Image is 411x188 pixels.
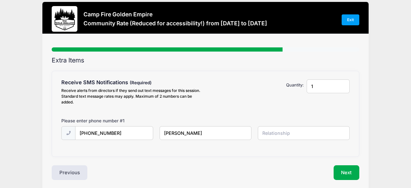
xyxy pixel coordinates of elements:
[61,79,202,86] h4: Receive SMS Notifications
[52,165,88,180] button: Previous
[334,165,360,180] button: Next
[160,126,251,140] input: Name
[61,118,125,124] label: Please enter phone number #
[83,11,267,18] h3: Camp Fire Golden Empire
[342,14,360,25] a: Exit
[61,88,202,105] div: Receive alerts from directors if they send out text messages for this session. Standard text mess...
[123,118,125,123] span: 1
[52,57,359,64] h2: Extra Items
[307,79,349,93] input: Quantity
[83,20,267,27] h3: Community Rate (Reduced for accessibility!) from [DATE] to [DATE]
[75,126,153,140] input: (xxx) xxx-xxxx
[258,126,350,140] input: Relationship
